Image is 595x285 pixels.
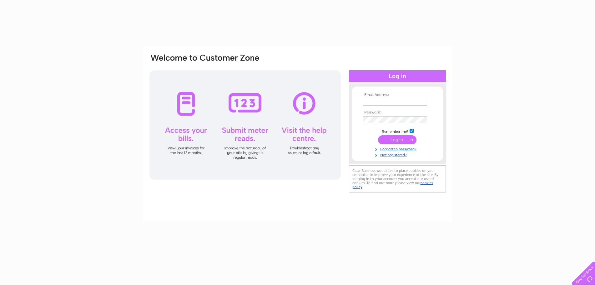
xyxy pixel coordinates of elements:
td: Remember me? [361,128,434,134]
a: Forgotten password? [363,146,434,152]
div: Clear Business would like to place cookies on your computer to improve your experience of the sit... [349,165,446,192]
a: Not registered? [363,152,434,157]
a: cookies policy [352,181,433,189]
input: Submit [378,135,416,144]
th: Password: [361,110,434,115]
th: Email Address: [361,93,434,97]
